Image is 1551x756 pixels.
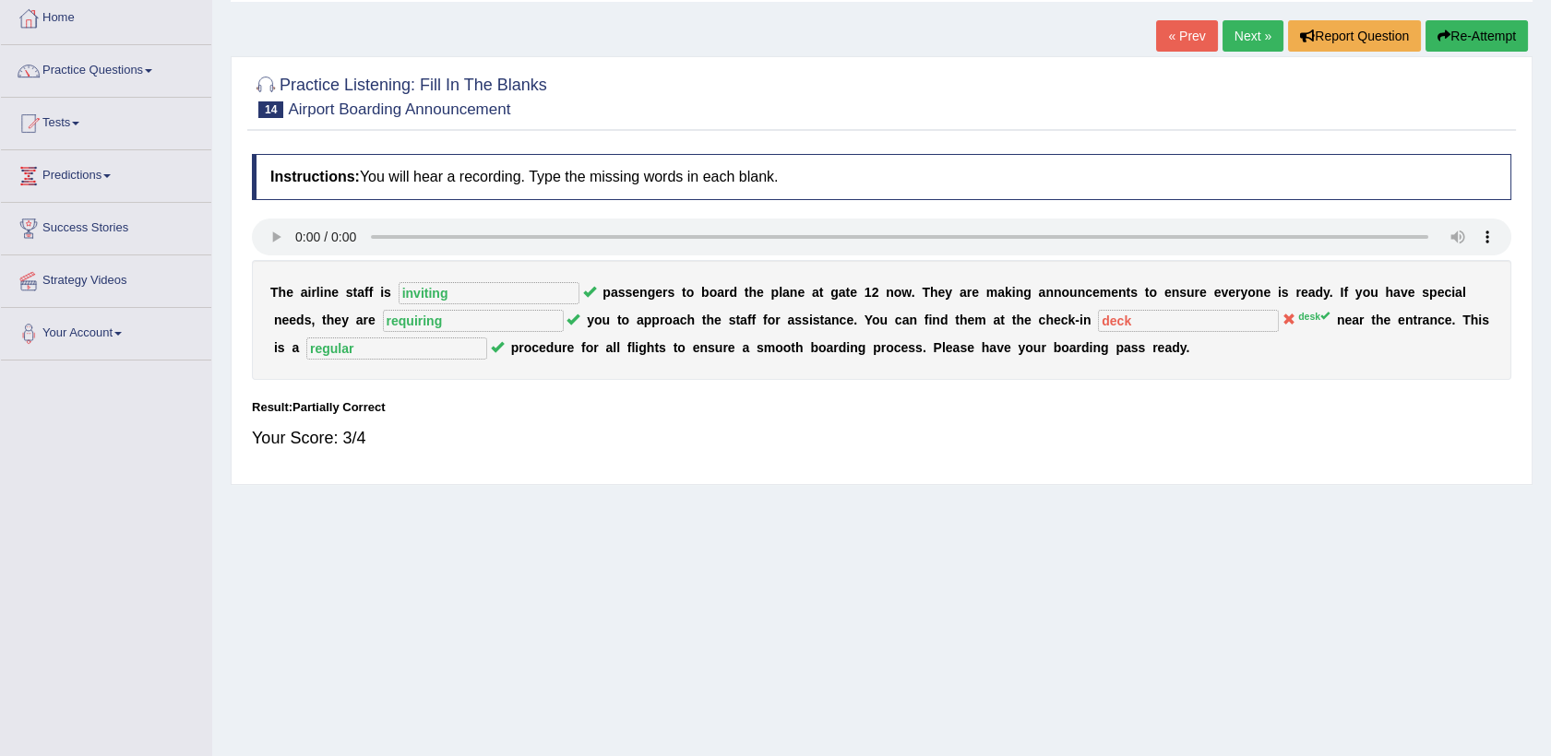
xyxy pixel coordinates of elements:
[353,285,358,300] b: t
[281,313,289,327] b: e
[384,285,391,300] b: s
[252,154,1511,200] h4: You will hear a recording. Type the missing words in each blank.
[940,313,948,327] b: d
[356,313,364,327] b: a
[1100,285,1111,300] b: m
[722,340,727,355] b: r
[1263,285,1271,300] b: e
[967,313,974,327] b: e
[934,340,942,355] b: P
[292,340,299,355] b: a
[680,313,687,327] b: c
[674,340,678,355] b: t
[873,340,881,355] b: p
[830,285,839,300] b: g
[937,285,945,300] b: e
[1,45,211,91] a: Practice Questions
[1023,285,1032,300] b: g
[664,313,673,327] b: o
[960,340,967,355] b: s
[839,285,846,300] b: a
[1344,313,1352,327] b: e
[567,340,574,355] b: e
[647,340,655,355] b: h
[894,340,901,355] b: c
[1315,285,1323,300] b: d
[702,313,707,327] b: t
[334,313,341,327] b: e
[1080,313,1083,327] b: i
[383,310,564,332] input: blank
[930,285,938,300] b: h
[1111,285,1118,300] b: e
[1127,285,1131,300] b: t
[955,313,960,327] b: t
[699,340,708,355] b: n
[1016,313,1024,327] b: h
[1098,310,1279,332] input: blank
[546,340,555,355] b: d
[1444,285,1451,300] b: c
[289,313,296,327] b: e
[686,313,695,327] b: h
[1383,313,1390,327] b: e
[1061,285,1069,300] b: o
[813,313,820,327] b: s
[677,340,686,355] b: o
[729,313,736,327] b: s
[1462,285,1466,300] b: l
[279,285,287,300] b: h
[779,285,782,300] b: l
[747,313,752,327] b: f
[324,285,332,300] b: n
[1012,285,1016,300] b: i
[288,100,510,118] small: Airport Boarding Announcement
[819,285,824,300] b: t
[1422,313,1429,327] b: a
[942,340,946,355] b: l
[846,285,851,300] b: t
[531,340,539,355] b: c
[1179,285,1187,300] b: s
[258,101,283,118] span: 14
[879,313,888,327] b: u
[820,313,825,327] b: t
[748,285,757,300] b: h
[1301,285,1308,300] b: e
[1039,313,1046,327] b: c
[306,337,487,360] input: blank
[278,340,285,355] b: s
[311,285,316,300] b: r
[1282,285,1289,300] b: s
[1308,285,1316,300] b: a
[673,313,680,327] b: a
[618,285,626,300] b: s
[1413,313,1417,327] b: t
[809,313,813,327] b: i
[715,340,723,355] b: u
[831,313,840,327] b: n
[613,340,616,355] b: l
[1054,313,1061,327] b: e
[1075,313,1080,327] b: -
[974,313,985,327] b: m
[1429,313,1438,327] b: n
[252,72,547,118] h2: Practice Listening: Fill In The Blanks
[1078,285,1086,300] b: n
[953,340,960,355] b: a
[1039,285,1046,300] b: a
[1256,285,1264,300] b: n
[368,313,376,327] b: e
[316,285,320,300] b: l
[1016,285,1024,300] b: n
[810,340,818,355] b: b
[346,285,353,300] b: s
[1359,313,1364,327] b: r
[757,285,764,300] b: e
[714,313,722,327] b: e
[932,313,940,327] b: n
[1438,285,1445,300] b: e
[1240,285,1247,300] b: y
[639,285,648,300] b: n
[1370,285,1378,300] b: u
